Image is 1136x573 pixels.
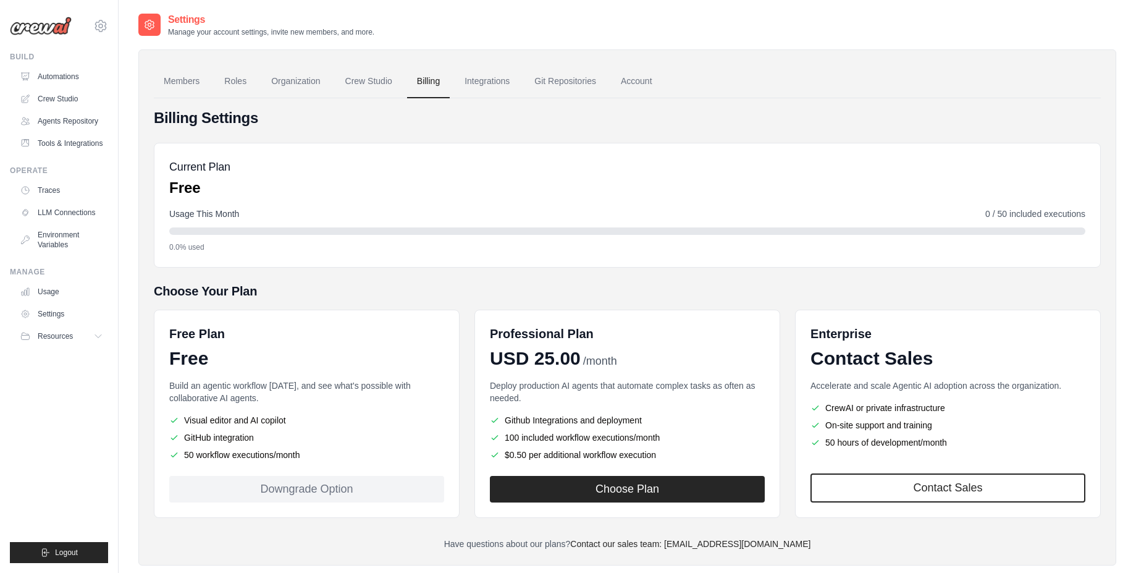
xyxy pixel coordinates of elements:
[810,347,1085,370] div: Contact Sales
[15,67,108,87] a: Automations
[15,282,108,302] a: Usage
[985,208,1085,220] span: 0 / 50 included executions
[490,414,765,427] li: Github Integrations and deployment
[169,476,444,503] div: Downgrade Option
[168,12,374,27] h2: Settings
[169,208,239,220] span: Usage This Month
[10,166,108,176] div: Operate
[407,65,450,98] a: Billing
[15,203,108,223] a: LLM Connections
[169,347,444,370] div: Free
[169,414,444,427] li: Visual editor and AI copilot
[10,542,108,563] button: Logout
[490,476,765,503] button: Choose Plan
[810,473,1085,503] a: Contact Sales
[810,419,1085,431] li: On-site support and training
[10,267,108,277] div: Manage
[455,65,520,98] a: Integrations
[810,436,1085,449] li: 50 hours of development/month
[10,52,108,62] div: Build
[154,538,1101,550] p: Have questions about our plans?
[214,65,256,98] a: Roles
[810,325,1085,342] h6: Enterprise
[490,449,765,461] li: $0.50 per additional workflow execution
[583,353,617,370] span: /month
[15,180,108,200] a: Traces
[154,282,1101,300] h5: Choose Your Plan
[611,65,662,98] a: Account
[169,449,444,461] li: 50 workflow executions/month
[154,108,1101,128] h4: Billing Settings
[335,65,402,98] a: Crew Studio
[169,158,230,176] h5: Current Plan
[810,380,1085,392] p: Accelerate and scale Agentic AI adoption across the organization.
[38,331,73,341] span: Resources
[55,548,78,558] span: Logout
[15,89,108,109] a: Crew Studio
[15,111,108,131] a: Agents Repository
[169,242,204,252] span: 0.0% used
[524,65,606,98] a: Git Repositories
[15,225,108,255] a: Environment Variables
[15,134,108,153] a: Tools & Integrations
[490,325,594,342] h6: Professional Plan
[10,17,72,35] img: Logo
[169,325,225,342] h6: Free Plan
[154,65,209,98] a: Members
[490,380,765,404] p: Deploy production AI agents that automate complex tasks as often as needed.
[570,539,810,549] a: Contact our sales team: [EMAIL_ADDRESS][DOMAIN_NAME]
[168,27,374,37] p: Manage your account settings, invite new members, and more.
[810,402,1085,414] li: CrewAI or private infrastructure
[169,178,230,198] p: Free
[490,347,581,370] span: USD 25.00
[261,65,330,98] a: Organization
[169,431,444,444] li: GitHub integration
[490,431,765,444] li: 100 included workflow executions/month
[169,380,444,404] p: Build an agentic workflow [DATE], and see what's possible with collaborative AI agents.
[15,326,108,346] button: Resources
[15,304,108,324] a: Settings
